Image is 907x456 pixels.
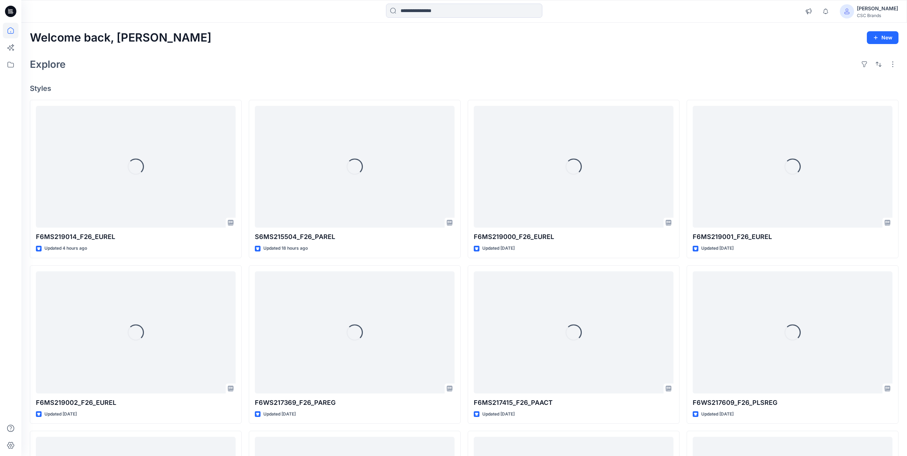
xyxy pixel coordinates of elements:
[474,232,673,242] p: F6MS219000_F26_EUREL
[482,245,515,252] p: Updated [DATE]
[36,398,236,408] p: F6MS219002_F26_EUREL
[701,245,734,252] p: Updated [DATE]
[482,411,515,418] p: Updated [DATE]
[255,398,455,408] p: F6WS217369_F26_PAREG
[36,232,236,242] p: F6MS219014_F26_EUREL
[701,411,734,418] p: Updated [DATE]
[30,59,66,70] h2: Explore
[255,232,455,242] p: S6MS215504_F26_PAREL
[44,411,77,418] p: Updated [DATE]
[30,31,211,44] h2: Welcome back, [PERSON_NAME]
[44,245,87,252] p: Updated 4 hours ago
[263,411,296,418] p: Updated [DATE]
[844,9,850,14] svg: avatar
[474,398,673,408] p: F6MS217415_F26_PAACT
[263,245,308,252] p: Updated 18 hours ago
[30,84,898,93] h4: Styles
[857,13,898,18] div: CSC Brands
[867,31,898,44] button: New
[857,4,898,13] div: [PERSON_NAME]
[693,398,892,408] p: F6WS217609_F26_PLSREG
[693,232,892,242] p: F6MS219001_F26_EUREL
